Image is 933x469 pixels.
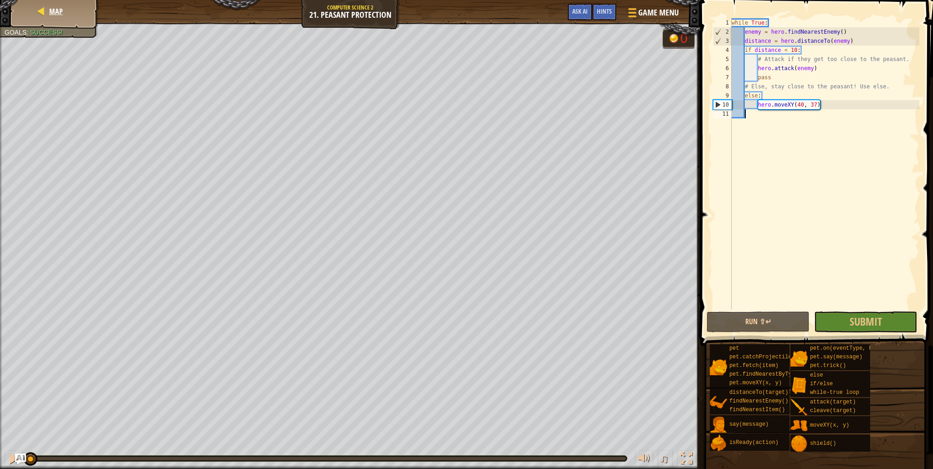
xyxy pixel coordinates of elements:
[713,18,732,27] div: 1
[713,100,732,109] div: 10
[810,389,859,396] span: while-true loop
[810,381,833,387] span: if/else
[713,73,732,82] div: 7
[810,440,836,447] span: shield()
[810,408,856,414] span: cleave(target)
[810,422,849,428] span: moveXY(x, y)
[710,358,727,376] img: portrait.png
[729,439,779,446] span: isReady(action)
[729,421,769,428] span: say(message)
[729,389,789,396] span: distanceTo(target)
[5,29,26,36] span: Goals
[713,82,732,91] div: 8
[638,7,679,19] span: Game Menu
[729,371,818,377] span: pet.findNearestByType(type)
[677,450,696,469] button: Toggle fullscreen
[26,29,30,36] span: :
[790,377,808,394] img: portrait.png
[729,407,785,413] span: findNearestItem()
[729,380,782,386] span: pet.moveXY(x, y)
[707,311,810,332] button: Run ⇧↵
[568,4,592,20] button: Ask AI
[713,109,732,118] div: 11
[713,27,732,36] div: 2
[729,345,739,352] span: pet
[713,91,732,100] div: 9
[810,345,895,352] span: pet.on(eventType, handler)
[30,29,63,36] span: Success!
[713,64,732,73] div: 6
[710,434,727,452] img: portrait.png
[810,399,856,405] span: attack(target)
[729,398,789,404] span: findNearestEnemy()
[710,416,727,433] img: portrait.png
[814,311,917,332] button: Submit
[621,4,684,25] button: Game Menu
[49,6,63,16] span: Map
[662,28,695,49] div: Team 'humans' has 0 gold.
[810,372,823,378] span: else
[810,362,846,369] span: pet.trick()
[850,314,882,329] span: Submit
[729,354,815,360] span: pet.catchProjectile(arrow)
[5,450,23,469] button: ⌘ + P: Pause
[790,417,808,434] img: portrait.png
[713,36,732,46] div: 3
[660,452,669,465] span: ♫
[597,7,612,15] span: Hints
[46,6,63,16] a: Map
[729,362,779,369] span: pet.fetch(item)
[680,32,689,45] div: 0
[713,46,732,55] div: 4
[658,450,673,469] button: ♫
[713,55,732,64] div: 5
[635,450,653,469] button: Adjust volume
[790,350,808,367] img: portrait.png
[710,394,727,411] img: portrait.png
[810,354,862,360] span: pet.say(message)
[790,399,808,416] img: portrait.png
[15,454,26,464] button: Ask AI
[790,435,808,453] img: portrait.png
[572,7,588,15] span: Ask AI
